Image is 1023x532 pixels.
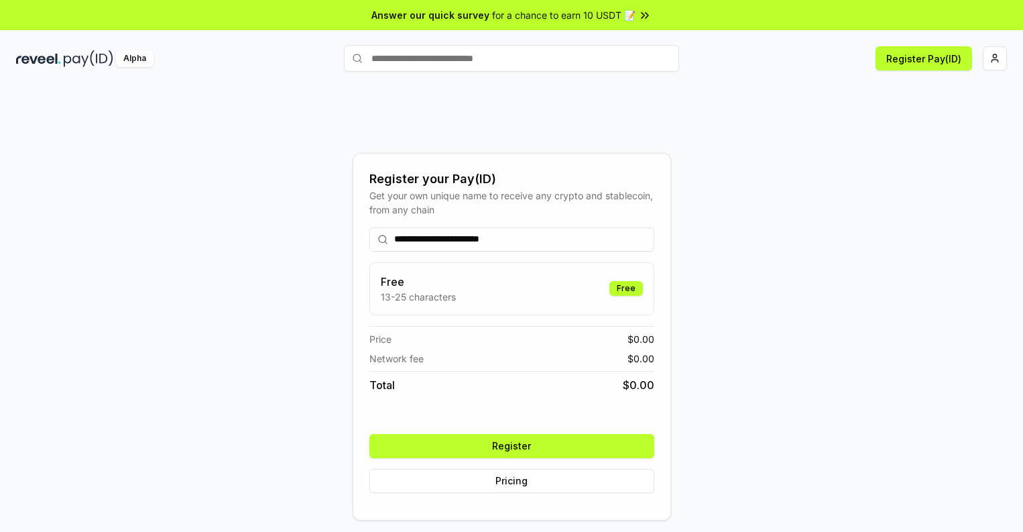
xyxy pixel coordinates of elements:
[369,170,654,189] div: Register your Pay(ID)
[627,352,654,366] span: $ 0.00
[623,377,654,393] span: $ 0.00
[369,377,395,393] span: Total
[369,469,654,493] button: Pricing
[381,274,456,290] h3: Free
[64,50,113,67] img: pay_id
[369,332,392,346] span: Price
[369,434,654,458] button: Register
[627,332,654,346] span: $ 0.00
[492,8,636,22] span: for a chance to earn 10 USDT 📝
[876,46,972,70] button: Register Pay(ID)
[371,8,489,22] span: Answer our quick survey
[381,290,456,304] p: 13-25 characters
[609,281,643,296] div: Free
[369,352,424,366] span: Network fee
[16,50,61,67] img: reveel_dark
[369,189,654,217] div: Get your own unique name to receive any crypto and stablecoin, from any chain
[116,50,154,67] div: Alpha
